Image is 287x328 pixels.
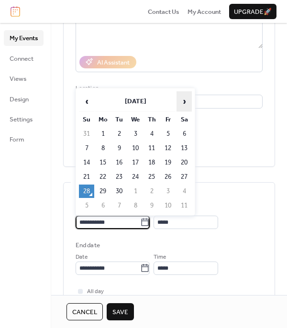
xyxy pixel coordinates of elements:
span: Save [112,307,128,317]
td: 3 [160,185,176,198]
a: Contact Us [148,7,179,16]
a: Connect [4,51,44,66]
span: Date [76,252,88,262]
a: Form [4,131,44,147]
span: My Events [10,33,38,43]
span: Cancel [72,307,97,317]
span: Design [10,95,29,104]
td: 14 [79,156,94,169]
td: 12 [160,142,176,155]
span: Contact Us [148,7,179,17]
th: Mo [95,113,110,126]
a: Settings [4,111,44,127]
td: 22 [95,170,110,184]
td: 11 [177,199,192,212]
td: 1 [95,127,110,141]
span: Connect [10,54,33,64]
span: Upgrade 🚀 [234,7,272,17]
button: Upgrade🚀 [229,4,276,19]
span: Form [10,135,24,144]
td: 1 [128,185,143,198]
td: 4 [177,185,192,198]
th: Su [79,113,94,126]
td: 19 [160,156,176,169]
td: 28 [79,185,94,198]
td: 27 [177,170,192,184]
a: My Events [4,30,44,45]
th: Fr [160,113,176,126]
th: Th [144,113,159,126]
td: 6 [95,199,110,212]
td: 2 [144,185,159,198]
td: 31 [79,127,94,141]
td: 26 [160,170,176,184]
td: 5 [160,127,176,141]
td: 30 [111,185,127,198]
td: 2 [111,127,127,141]
td: 7 [111,199,127,212]
td: 11 [144,142,159,155]
button: Cancel [66,303,103,320]
a: Views [4,71,44,86]
td: 8 [128,199,143,212]
td: 16 [111,156,127,169]
td: 29 [95,185,110,198]
td: 10 [128,142,143,155]
td: 10 [160,199,176,212]
div: End date [76,241,100,250]
button: Save [107,303,134,320]
th: Tu [111,113,127,126]
td: 21 [79,170,94,184]
td: 5 [79,199,94,212]
span: › [177,92,191,111]
th: Sa [177,113,192,126]
img: logo [11,6,20,17]
span: Time [154,252,166,262]
td: 7 [79,142,94,155]
a: Design [4,91,44,107]
td: 9 [111,142,127,155]
td: 9 [144,199,159,212]
td: 24 [128,170,143,184]
td: 20 [177,156,192,169]
td: 8 [95,142,110,155]
td: 13 [177,142,192,155]
a: My Account [188,7,221,16]
div: Location [76,84,261,93]
td: 4 [144,127,159,141]
th: We [128,113,143,126]
th: [DATE] [95,91,176,112]
span: ‹ [79,92,94,111]
span: My Account [188,7,221,17]
td: 25 [144,170,159,184]
td: 23 [111,170,127,184]
td: 6 [177,127,192,141]
td: 3 [128,127,143,141]
td: 18 [144,156,159,169]
span: Settings [10,115,33,124]
td: 15 [95,156,110,169]
td: 17 [128,156,143,169]
span: Views [10,74,26,84]
span: All day [87,287,104,296]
